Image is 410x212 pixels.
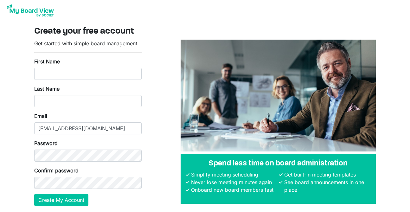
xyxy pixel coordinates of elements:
li: See board announcements in one place [283,178,371,194]
li: Get built-in meeting templates [283,171,371,178]
h3: Create your free account [34,26,376,37]
span: Get started with simple board management. [34,40,139,47]
label: Email [34,112,47,120]
button: Create My Account [34,194,88,206]
li: Never lose meeting minutes again [189,178,278,186]
img: My Board View Logo [5,3,56,18]
img: A photograph of board members sitting at a table [181,40,376,151]
label: First Name [34,58,60,65]
label: Last Name [34,85,60,93]
li: Simplify meeting scheduling [189,171,278,178]
label: Confirm password [34,167,79,174]
label: Password [34,139,58,147]
h4: Spend less time on board administration [186,159,371,168]
li: Onboard new board members fast [189,186,278,194]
